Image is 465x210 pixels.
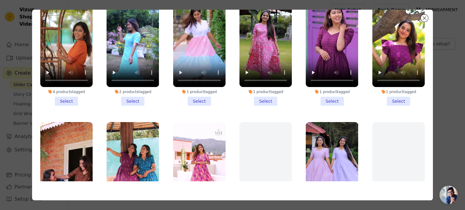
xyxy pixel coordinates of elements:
div: 1 product tagged [372,89,425,94]
div: 2 products tagged [107,89,159,94]
div: 1 product tagged [239,89,292,94]
div: Open chat [440,186,458,204]
div: 1 product tagged [173,89,226,94]
button: Close modal [421,15,428,22]
div: 1 product tagged [306,89,358,94]
div: 4 products tagged [40,89,93,94]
